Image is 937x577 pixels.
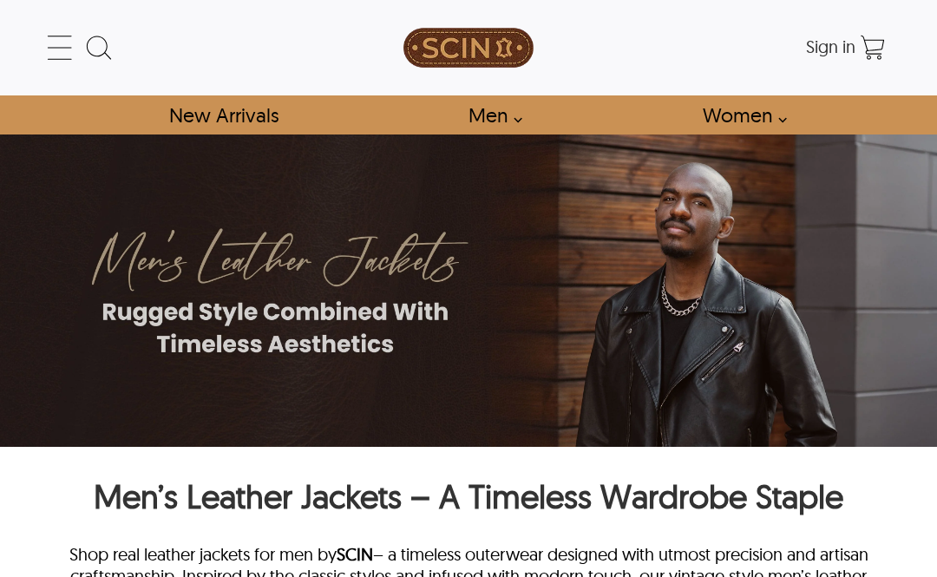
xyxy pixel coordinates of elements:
[806,36,855,57] span: Sign in
[855,30,890,65] a: Shopping Cart
[403,9,534,87] img: SCIN
[328,9,609,87] a: SCIN
[337,543,373,565] a: SCIN
[149,95,298,134] a: Shop New Arrivals
[683,95,796,134] a: Shop Women Leather Jackets
[449,95,532,134] a: shop men's leather jackets
[47,475,890,526] h1: Men’s Leather Jackets – A Timeless Wardrobe Staple
[806,42,855,56] a: Sign in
